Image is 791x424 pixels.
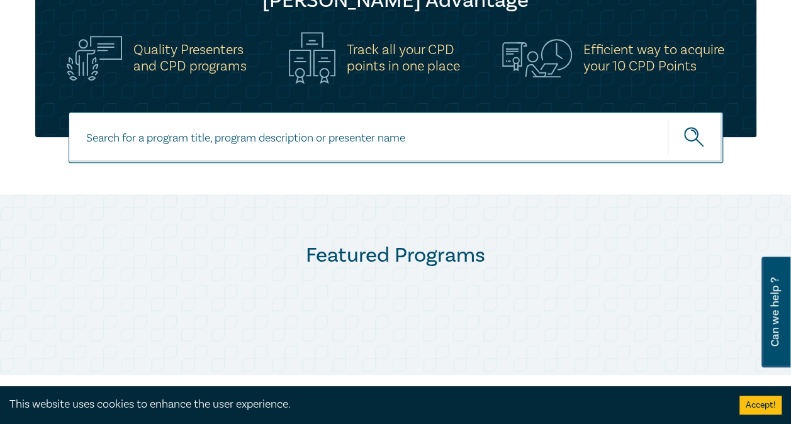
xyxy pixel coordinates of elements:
input: Search for a program title, program description or presenter name [69,112,723,163]
img: Efficient way to acquire<br>your 10 CPD Points [502,39,572,77]
span: Can we help ? [769,264,781,360]
div: This website uses cookies to enhance the user experience. [9,396,721,413]
button: Accept cookies [739,396,782,415]
img: Track all your CPD<br>points in one place [289,32,335,84]
h5: Track all your CPD points in one place [347,42,460,74]
h5: Quality Presenters and CPD programs [133,42,247,74]
img: Quality Presenters<br>and CPD programs [67,36,122,81]
h2: Featured Programs [35,243,756,268]
h5: Efficient way to acquire your 10 CPD Points [583,42,724,74]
